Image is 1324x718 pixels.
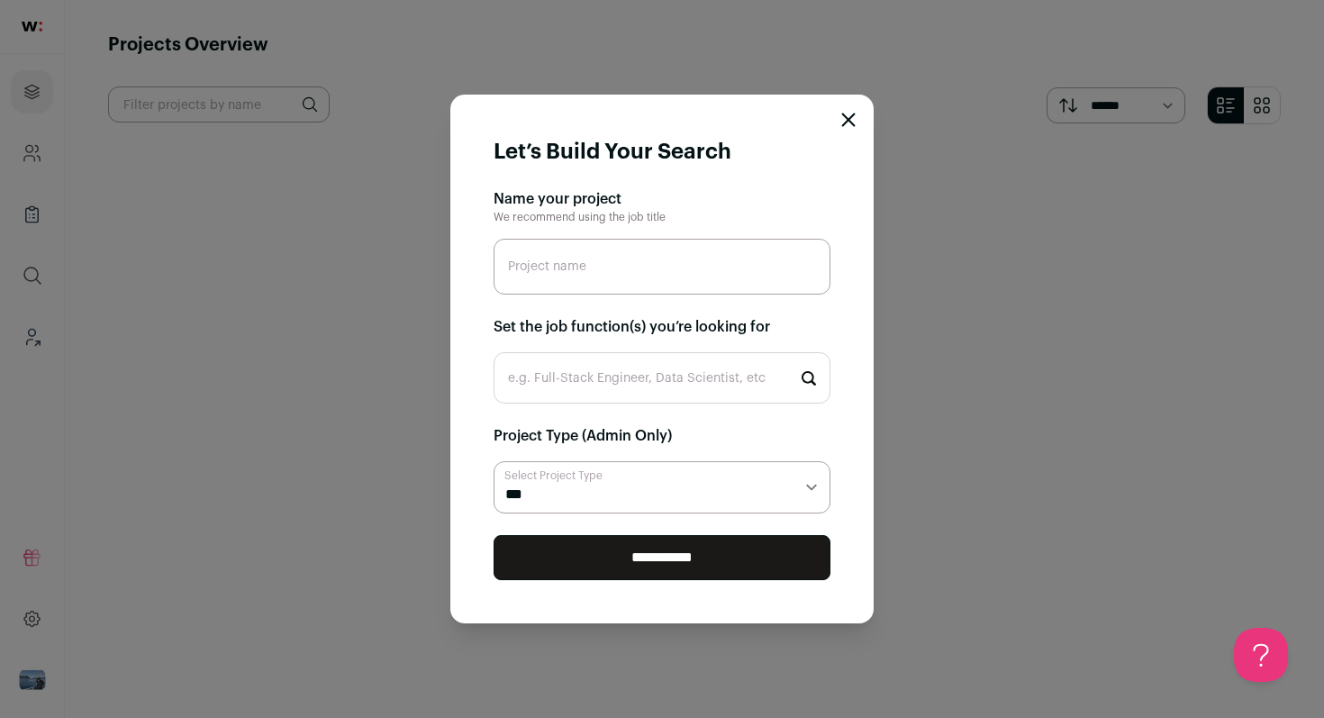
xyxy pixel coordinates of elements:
button: Close modal [841,113,856,127]
h2: Set the job function(s) you’re looking for [494,316,830,338]
h2: Name your project [494,188,830,210]
iframe: Toggle Customer Support [1234,628,1288,682]
h2: Project Type (Admin Only) [494,425,830,447]
h1: Let’s Build Your Search [494,138,731,167]
span: We recommend using the job title [494,212,666,223]
input: Start typing... [494,352,830,404]
input: Project name [494,239,830,295]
